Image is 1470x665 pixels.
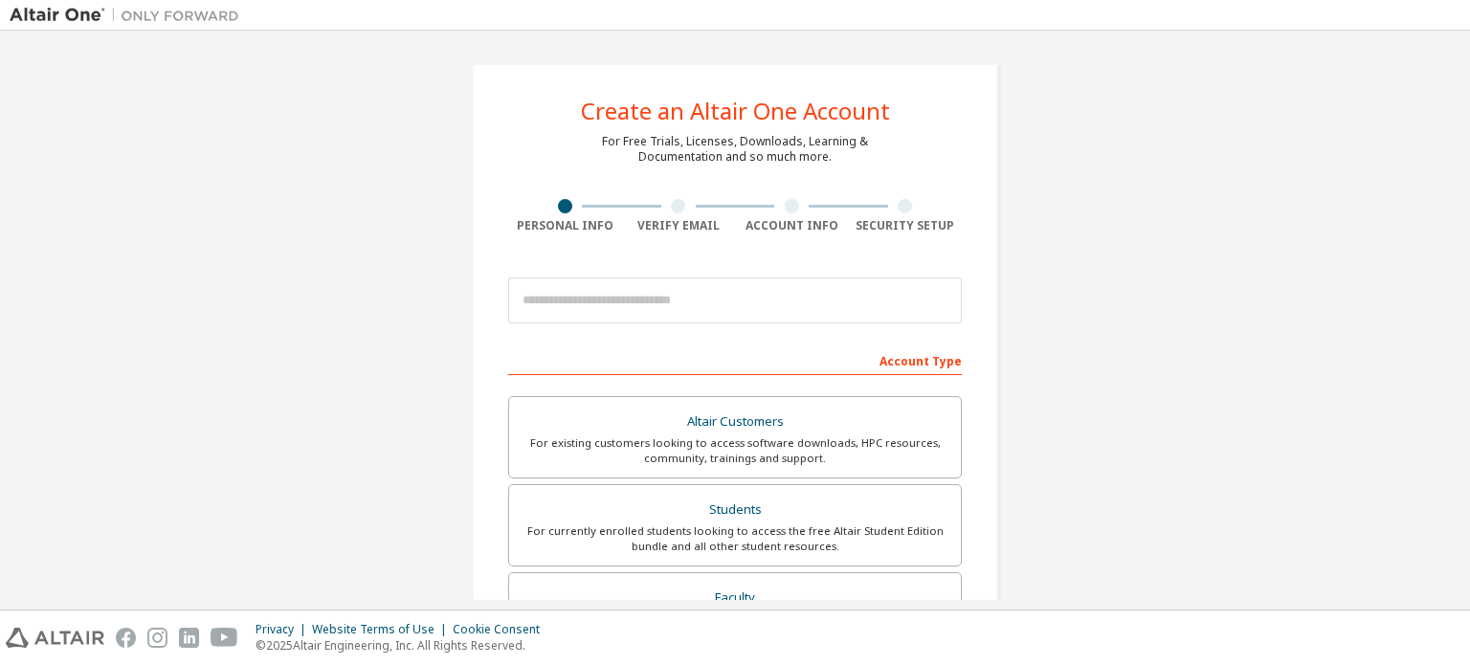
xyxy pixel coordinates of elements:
img: altair_logo.svg [6,628,104,648]
p: © 2025 Altair Engineering, Inc. All Rights Reserved. [256,637,551,654]
img: instagram.svg [147,628,167,648]
div: Students [521,497,949,523]
div: For Free Trials, Licenses, Downloads, Learning & Documentation and so much more. [602,134,868,165]
div: Personal Info [508,218,622,233]
div: Verify Email [622,218,736,233]
div: Faculty [521,585,949,611]
img: youtube.svg [211,628,238,648]
div: Website Terms of Use [312,622,453,637]
img: facebook.svg [116,628,136,648]
div: Privacy [256,622,312,637]
div: For existing customers looking to access software downloads, HPC resources, community, trainings ... [521,435,949,466]
div: For currently enrolled students looking to access the free Altair Student Edition bundle and all ... [521,523,949,554]
div: Account Info [735,218,849,233]
img: linkedin.svg [179,628,199,648]
div: Create an Altair One Account [581,100,890,122]
img: Altair One [10,6,249,25]
div: Cookie Consent [453,622,551,637]
div: Altair Customers [521,409,949,435]
div: Security Setup [849,218,963,233]
div: Account Type [508,344,962,375]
